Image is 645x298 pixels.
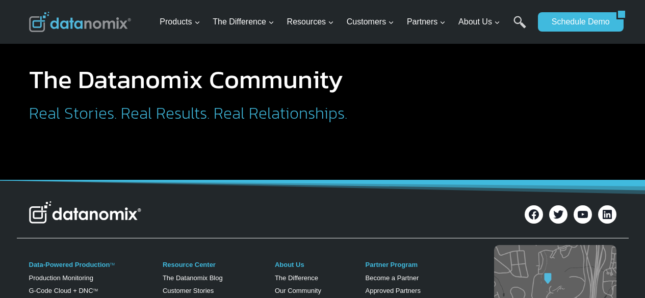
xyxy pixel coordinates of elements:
a: Resource Center [163,261,216,268]
a: The Datanomix Blog [163,274,223,282]
a: The Difference [275,274,318,282]
a: Become a Partner [365,274,419,282]
span: About Us [458,15,500,29]
img: Datanomix Logo [29,201,141,224]
a: Data-Powered Production [29,261,110,268]
a: G-Code Cloud + DNCTM [29,287,98,294]
span: Products [160,15,200,29]
a: Production Monitoring [29,274,93,282]
a: Schedule Demo [538,12,616,32]
a: About Us [275,261,304,268]
a: TM [110,262,114,266]
a: Partner Program [365,261,418,268]
h1: The Datanomix Community [29,67,432,92]
nav: Primary Navigation [156,6,533,39]
a: Our Community [275,287,321,294]
span: Partners [407,15,446,29]
a: Search [513,16,526,39]
a: Approved Partners [365,287,420,294]
a: Customer Stories [163,287,214,294]
span: The Difference [213,15,274,29]
img: Datanomix [29,12,131,32]
h2: Real Stories. Real Results. Real Relationships. [29,105,432,121]
span: Customers [347,15,394,29]
span: Resources [287,15,334,29]
sup: TM [93,288,98,292]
